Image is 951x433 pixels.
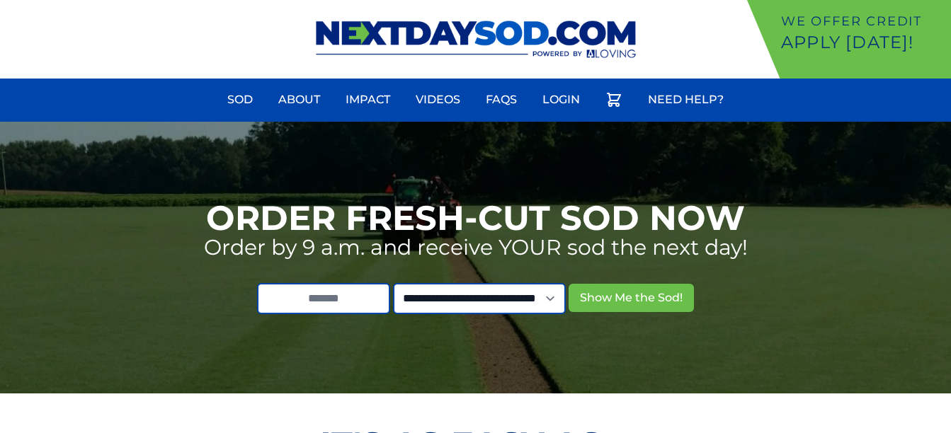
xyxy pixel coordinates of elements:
p: Order by 9 a.m. and receive YOUR sod the next day! [204,235,748,260]
p: We offer Credit [781,11,945,31]
p: Apply [DATE]! [781,31,945,54]
h1: Order Fresh-Cut Sod Now [206,201,745,235]
button: Show Me the Sod! [569,284,694,312]
a: About [270,83,329,117]
a: Need Help? [639,83,732,117]
a: Impact [337,83,399,117]
a: FAQs [477,83,525,117]
a: Login [534,83,588,117]
a: Videos [407,83,469,117]
a: Sod [219,83,261,117]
